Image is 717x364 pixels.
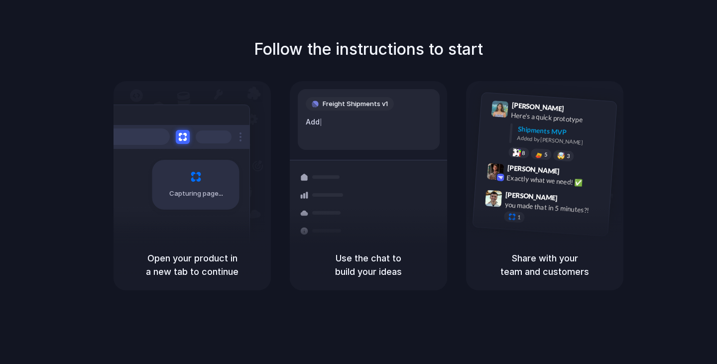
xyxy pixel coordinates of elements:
[544,152,548,157] span: 5
[563,167,583,179] span: 9:42 AM
[506,172,606,189] div: Exactly what we need! ✅
[567,153,570,159] span: 3
[567,105,588,117] span: 9:41 AM
[320,118,322,126] span: |
[557,152,566,159] div: 🤯
[323,99,388,109] span: Freight Shipments v1
[511,100,564,114] span: [PERSON_NAME]
[517,134,608,148] div: Added by [PERSON_NAME]
[507,162,560,177] span: [PERSON_NAME]
[517,124,609,140] div: Shipments MVP
[125,251,259,278] h5: Open your product in a new tab to continue
[504,199,604,216] div: you made that in 5 minutes?!
[561,194,581,206] span: 9:47 AM
[478,251,611,278] h5: Share with your team and customers
[522,150,525,156] span: 8
[302,251,435,278] h5: Use the chat to build your ideas
[505,189,558,204] span: [PERSON_NAME]
[254,37,483,61] h1: Follow the instructions to start
[517,215,521,220] span: 1
[169,189,225,199] span: Capturing page
[306,117,432,127] div: Add
[511,110,610,127] div: Here's a quick prototype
